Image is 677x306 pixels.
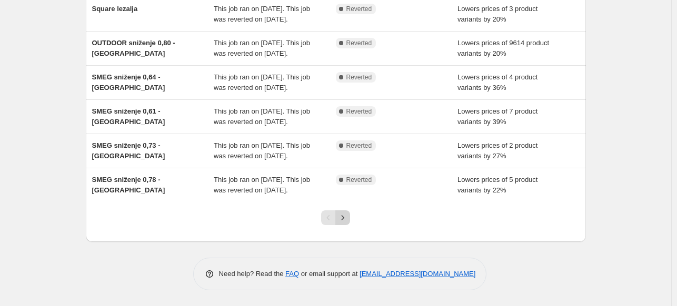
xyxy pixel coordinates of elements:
span: OUTDOOR sniženje 0,80 - [GEOGRAPHIC_DATA] [92,39,175,57]
span: Need help? Read the [219,270,286,278]
span: SMEG sniženje 0,61 - [GEOGRAPHIC_DATA] [92,107,165,126]
span: SMEG sniženje 0,64 - [GEOGRAPHIC_DATA] [92,73,165,91]
span: Reverted [346,107,372,116]
span: Lowers prices of 4 product variants by 36% [457,73,537,91]
span: This job ran on [DATE]. This job was reverted on [DATE]. [214,141,310,160]
span: Lowers prices of 2 product variants by 27% [457,141,537,160]
a: FAQ [285,270,299,278]
span: This job ran on [DATE]. This job was reverted on [DATE]. [214,176,310,194]
span: Reverted [346,176,372,184]
span: Lowers prices of 3 product variants by 20% [457,5,537,23]
span: This job ran on [DATE]. This job was reverted on [DATE]. [214,73,310,91]
span: This job ran on [DATE]. This job was reverted on [DATE]. [214,107,310,126]
span: This job ran on [DATE]. This job was reverted on [DATE]. [214,39,310,57]
span: Reverted [346,73,372,81]
span: SMEG sniženje 0,78 - [GEOGRAPHIC_DATA] [92,176,165,194]
span: Reverted [346,39,372,47]
nav: Pagination [321,210,350,225]
span: Reverted [346,141,372,150]
span: Lowers prices of 9614 product variants by 20% [457,39,549,57]
button: Next [335,210,350,225]
span: Lowers prices of 7 product variants by 39% [457,107,537,126]
span: This job ran on [DATE]. This job was reverted on [DATE]. [214,5,310,23]
span: Reverted [346,5,372,13]
span: SMEG sniženje 0,73 - [GEOGRAPHIC_DATA] [92,141,165,160]
span: Square lezalja [92,5,138,13]
span: Lowers prices of 5 product variants by 22% [457,176,537,194]
span: or email support at [299,270,360,278]
a: [EMAIL_ADDRESS][DOMAIN_NAME] [360,270,475,278]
